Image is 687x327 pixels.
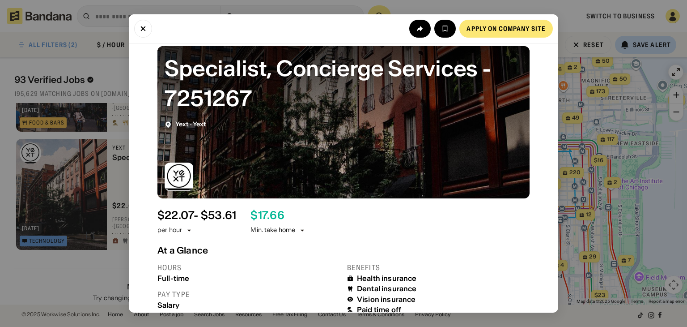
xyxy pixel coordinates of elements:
div: At a Glance [157,245,530,256]
div: Min. take home [250,226,306,235]
span: Yext [193,120,206,128]
span: Yext [175,120,189,128]
div: Dental insurance [357,284,417,293]
img: Yext logo [165,163,193,191]
div: Paid time off [357,305,401,314]
div: Hours [157,263,340,272]
div: Specialist, Concierge Services - 7251267 [165,53,522,113]
div: Full-time [157,274,340,283]
div: $ 17.66 [250,209,284,222]
div: · [175,120,206,128]
div: Health insurance [357,274,417,283]
div: Apply on company site [466,26,546,32]
button: Close [134,20,152,38]
div: $ 22.07 - $53.61 [157,209,236,222]
div: Pay type [157,290,340,299]
div: Salary [157,301,340,310]
div: per hour [157,226,182,235]
div: Benefits [347,263,530,272]
div: Vision insurance [357,295,416,304]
